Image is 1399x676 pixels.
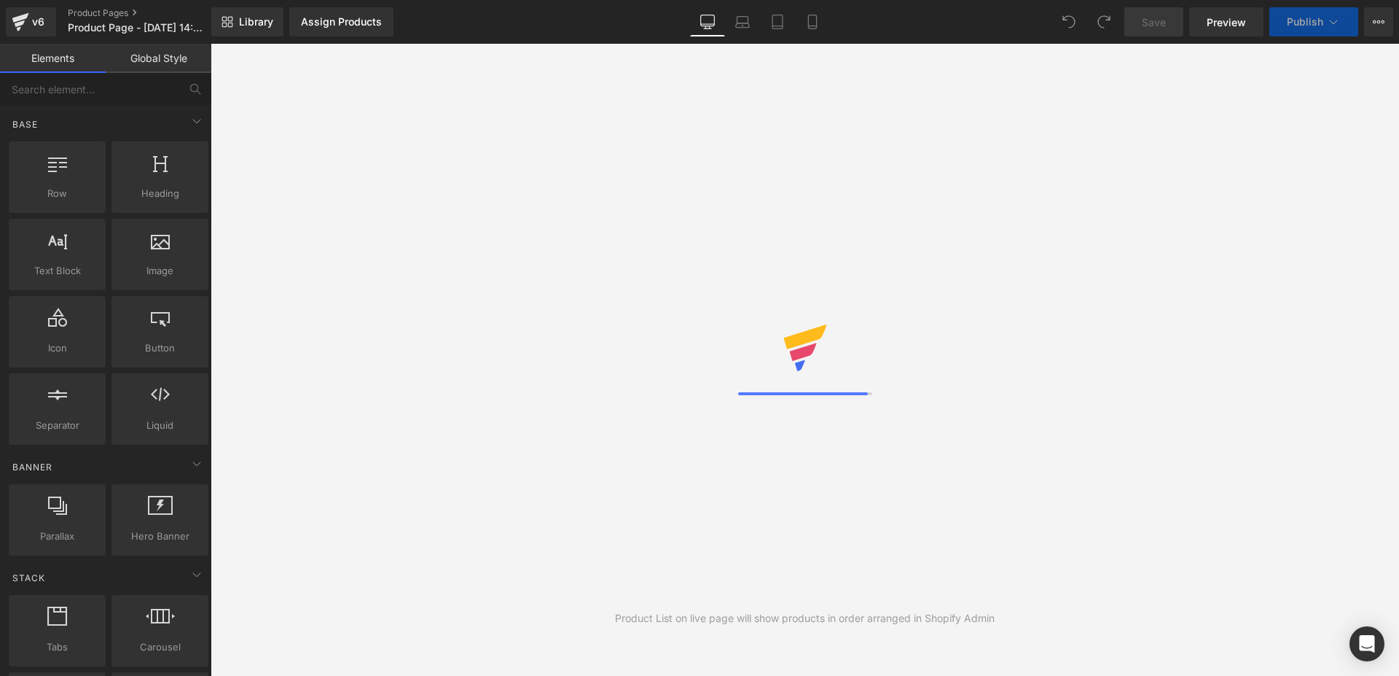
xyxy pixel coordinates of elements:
span: Stack [11,571,47,585]
span: Heading [116,186,204,201]
span: Button [116,341,204,356]
button: More [1364,7,1393,36]
div: Product List on live page will show products in order arranged in Shopify Admin [615,610,995,626]
span: Banner [11,460,54,474]
span: Product Page - [DATE] 14:42:40 [68,22,208,34]
span: Image [116,263,204,279]
button: Redo [1089,7,1118,36]
span: Separator [13,418,101,433]
span: Publish [1287,16,1323,28]
span: Row [13,186,101,201]
span: Parallax [13,529,101,544]
span: Text Block [13,263,101,279]
div: Assign Products [301,16,382,28]
a: New Library [211,7,283,36]
button: Undo [1054,7,1083,36]
span: Preview [1207,15,1246,30]
button: Publish [1269,7,1358,36]
span: Base [11,117,39,131]
a: Laptop [725,7,760,36]
a: Desktop [690,7,725,36]
span: Icon [13,341,101,356]
a: Global Style [106,44,211,73]
span: Save [1142,15,1166,30]
span: Hero Banner [116,529,204,544]
div: Open Intercom Messenger [1349,626,1384,661]
span: Tabs [13,640,101,655]
span: Liquid [116,418,204,433]
div: v6 [29,12,47,31]
a: Preview [1189,7,1263,36]
span: Carousel [116,640,204,655]
span: Library [239,15,273,28]
a: Tablet [760,7,795,36]
a: Product Pages [68,7,235,19]
a: Mobile [795,7,830,36]
a: v6 [6,7,56,36]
